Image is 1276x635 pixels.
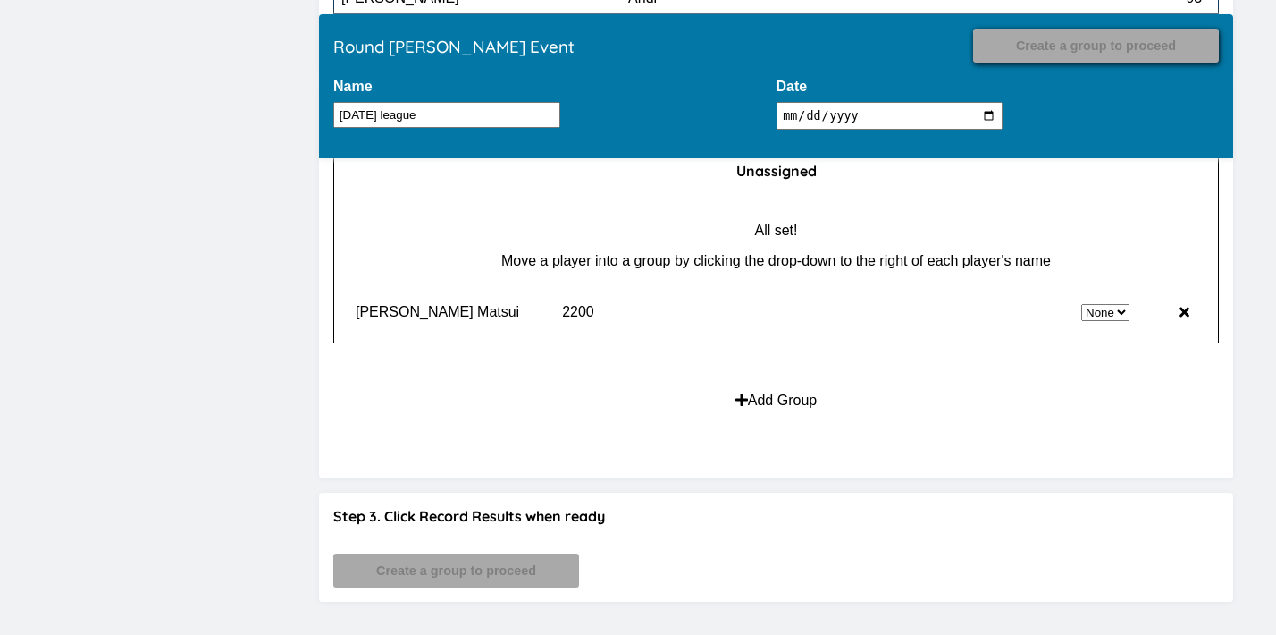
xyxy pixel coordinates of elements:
p: Move a player into a group by clicking the drop-down to the right of each player's name [334,253,1218,269]
h3: Round [PERSON_NAME] Event [333,36,1219,57]
div: Add Group [333,372,1219,428]
h4: Unassigned [348,162,1204,180]
input: Example: Friday League [333,102,560,128]
label: Date [777,79,1220,95]
input: Create a group to proceed [333,554,579,588]
label: Name [333,79,777,95]
input: Create a group to proceed [973,29,1219,63]
div: [PERSON_NAME] Matsui [348,291,526,335]
h4: Step 3. Click Record Results when ready [333,507,1219,525]
div: 2200 [555,291,601,335]
p: All set! [334,223,1218,239]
